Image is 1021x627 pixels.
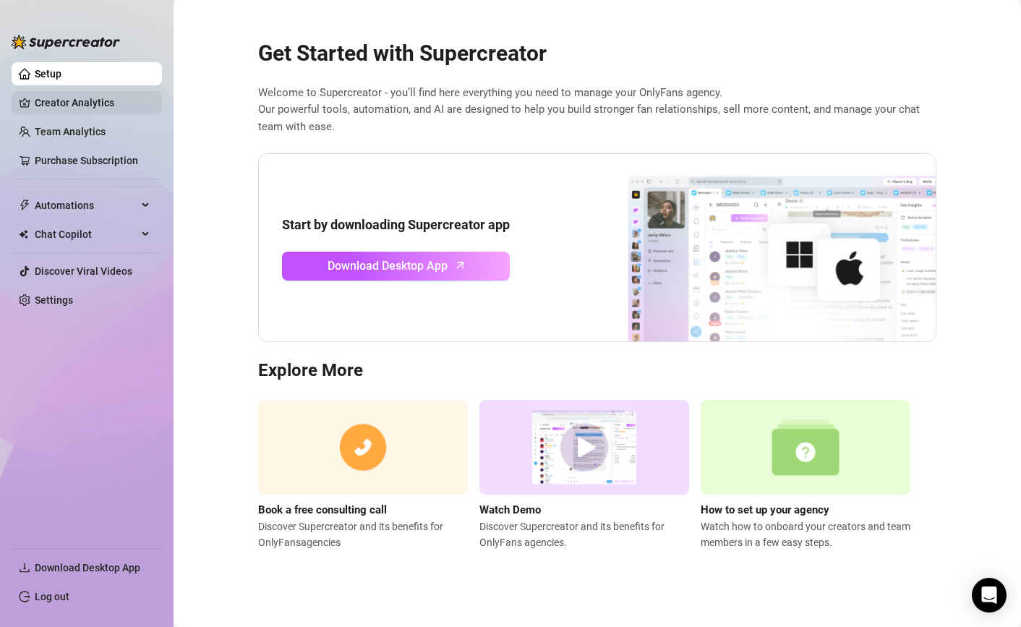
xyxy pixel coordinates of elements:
[258,359,936,383] h3: Explore More
[479,400,689,495] img: supercreator demo
[35,194,137,217] span: Automations
[258,400,468,550] a: Book a free consulting callDiscover Supercreator and its benefits for OnlyFansagencies
[479,400,689,550] a: Watch DemoDiscover Supercreator and its benefits for OnlyFans agencies.
[35,223,137,246] span: Chat Copilot
[35,91,150,114] a: Creator Analytics
[574,154,936,342] img: download app
[701,519,910,550] span: Watch how to onboard your creators and team members in a few easy steps.
[282,252,510,281] a: Download Desktop Apparrow-up
[701,400,910,495] img: setup agency guide
[282,217,510,232] strong: Start by downloading Supercreator app
[35,265,132,277] a: Discover Viral Videos
[972,578,1007,613] div: Open Intercom Messenger
[35,294,73,306] a: Settings
[258,40,936,67] h2: Get Started with Supercreator
[328,257,448,275] span: Download Desktop App
[479,503,541,516] strong: Watch Demo
[479,519,689,550] span: Discover Supercreator and its benefits for OnlyFans agencies.
[35,591,69,602] a: Log out
[701,503,829,516] strong: How to set up your agency
[35,68,61,80] a: Setup
[19,200,30,211] span: thunderbolt
[258,400,468,495] img: consulting call
[258,503,387,516] strong: Book a free consulting call
[35,562,140,573] span: Download Desktop App
[35,126,106,137] a: Team Analytics
[258,85,936,136] span: Welcome to Supercreator - you’ll find here everything you need to manage your OnlyFans agency. Ou...
[35,149,150,172] a: Purchase Subscription
[701,400,910,550] a: How to set up your agencyWatch how to onboard your creators and team members in a few easy steps.
[19,562,30,573] span: download
[12,35,120,49] img: logo-BBDzfeDw.svg
[452,257,469,273] span: arrow-up
[19,229,28,239] img: Chat Copilot
[258,519,468,550] span: Discover Supercreator and its benefits for OnlyFans agencies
